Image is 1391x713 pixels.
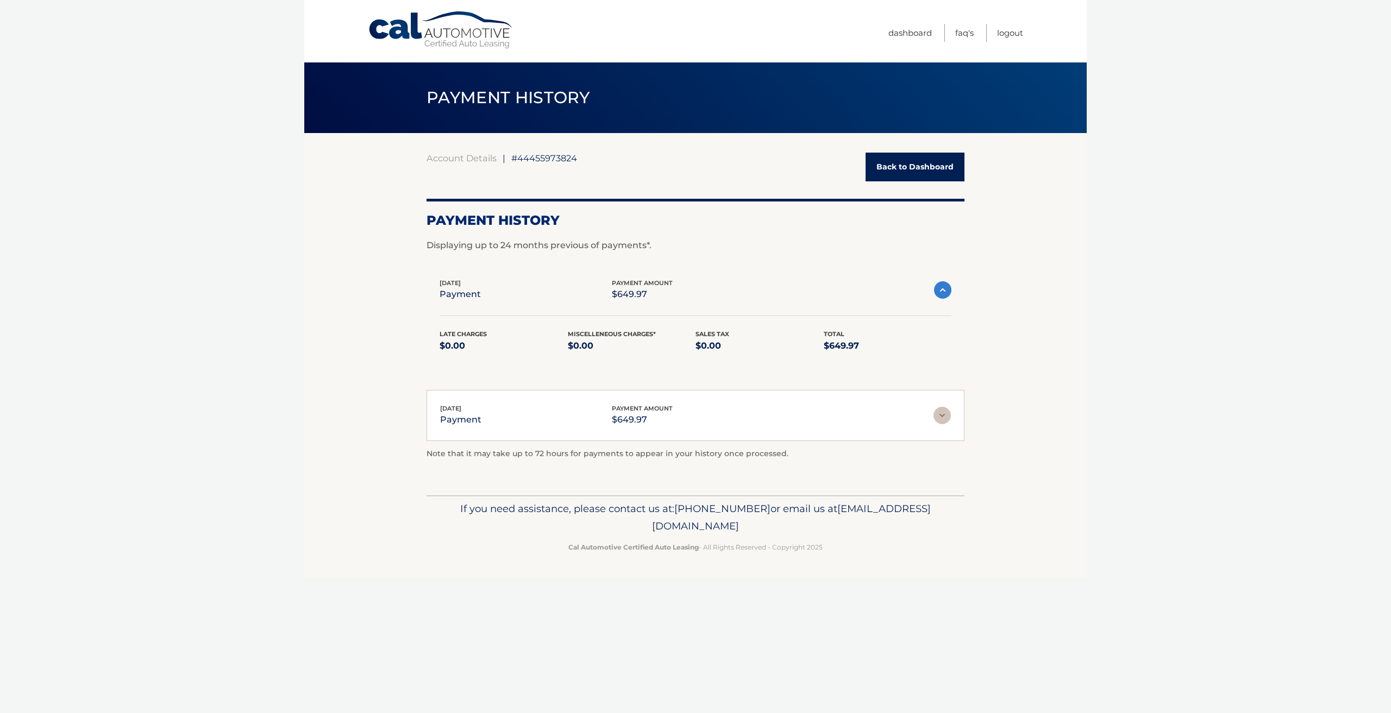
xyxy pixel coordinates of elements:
[695,338,824,354] p: $0.00
[440,287,481,302] p: payment
[434,541,957,553] p: - All Rights Reserved - Copyright 2025
[427,87,590,108] span: PAYMENT HISTORY
[440,279,461,287] span: [DATE]
[674,502,770,515] span: [PHONE_NUMBER]
[612,279,673,287] span: payment amount
[824,330,844,338] span: Total
[440,412,481,427] p: payment
[866,153,964,181] a: Back to Dashboard
[368,11,515,49] a: Cal Automotive
[955,24,974,42] a: FAQ's
[933,407,951,424] img: accordion-rest.svg
[934,281,951,299] img: accordion-active.svg
[612,405,673,412] span: payment amount
[427,212,964,229] h2: Payment History
[427,239,964,252] p: Displaying up to 24 months previous of payments*.
[612,287,673,302] p: $649.97
[434,500,957,535] p: If you need assistance, please contact us at: or email us at
[652,502,931,532] span: [EMAIL_ADDRESS][DOMAIN_NAME]
[440,405,461,412] span: [DATE]
[440,338,568,354] p: $0.00
[427,447,964,460] p: Note that it may take up to 72 hours for payments to appear in your history once processed.
[612,412,673,427] p: $649.97
[503,153,505,163] span: |
[511,153,577,163] span: #44455973824
[997,24,1023,42] a: Logout
[568,338,696,354] p: $0.00
[568,543,699,551] strong: Cal Automotive Certified Auto Leasing
[824,338,952,354] p: $649.97
[568,330,656,338] span: Miscelleneous Charges*
[440,330,487,338] span: Late Charges
[695,330,729,338] span: Sales Tax
[427,153,497,163] a: Account Details
[888,24,932,42] a: Dashboard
